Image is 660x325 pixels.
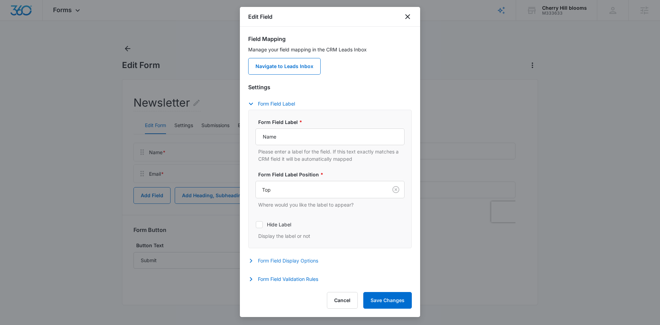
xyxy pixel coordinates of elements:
h3: Field Mapping [248,35,412,43]
p: Display the label or not [258,232,405,240]
button: Save Changes [363,292,412,309]
h1: Edit Field [248,12,272,21]
iframe: reCAPTCHA [137,74,226,95]
button: Form Field Display Options [248,257,325,265]
p: Manage your field mapping in the CRM Leads Inbox [248,46,412,53]
input: Form Field Label [255,128,405,145]
label: Form Field Label [258,118,407,126]
button: Cancel [327,292,358,309]
label: Hide Label [255,221,405,228]
button: Clear [390,184,401,195]
button: Form Field Validation Rules [248,275,325,283]
button: Form Field Label [248,100,302,108]
button: close [403,12,412,21]
p: Please enter a label for the field. If this text exactly matches a CRM field it will be automatic... [258,148,405,162]
span: Submit [5,81,22,87]
a: Navigate to Leads Inbox [248,58,321,75]
h3: Settings [248,83,412,91]
label: Form Field Label Position [258,171,407,178]
p: Where would you like the label to appear? [258,201,405,208]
